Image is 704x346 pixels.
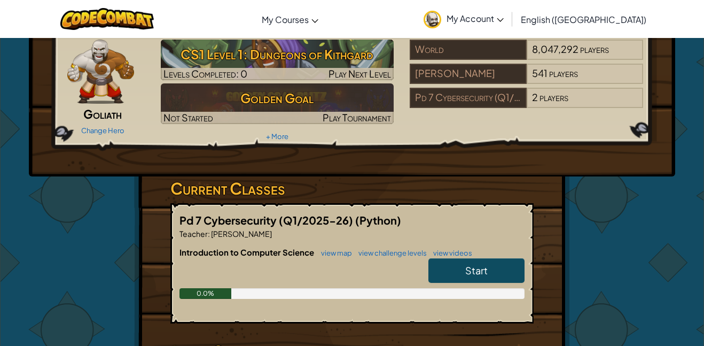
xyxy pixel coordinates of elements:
a: + More [266,132,288,141]
a: [PERSON_NAME]541players [410,74,643,86]
div: [PERSON_NAME] [410,64,526,84]
img: CodeCombat logo [60,8,154,30]
img: avatar [424,11,441,28]
span: Start [465,264,488,276]
span: Levels Completed: 0 [163,67,247,80]
a: English ([GEOGRAPHIC_DATA]) [515,5,652,34]
span: Not Started [163,111,213,124]
span: Pd 7 Cybersecurity (Q1/2025-26) [179,213,355,227]
span: Play Tournament [323,111,391,124]
a: view videos [428,249,472,257]
span: [PERSON_NAME] [210,229,272,239]
span: Play Next Level [328,67,391,80]
h3: Current Classes [170,176,534,201]
a: Play Next Level [161,40,394,80]
a: view map [316,249,352,257]
img: goliath-pose.png [67,40,134,104]
div: Pd 7 Cybersecurity (Q1/2025-26) [410,88,526,108]
span: English ([GEOGRAPHIC_DATA]) [521,14,646,25]
span: Introduction to Computer Science [179,247,316,257]
span: Goliath [83,106,122,121]
h3: Golden Goal [161,86,394,110]
h3: CS1 Level 1: Dungeons of Kithgard [161,42,394,66]
a: Golden GoalNot StartedPlay Tournament [161,83,394,124]
span: (Python) [355,213,401,227]
span: Teacher [179,229,208,239]
a: Pd 7 Cybersecurity (Q1/2025-26)2players [410,98,643,110]
div: World [410,40,526,60]
span: 2 [532,91,538,103]
span: players [539,91,568,103]
span: 8,047,292 [532,43,578,55]
a: My Courses [256,5,324,34]
span: players [580,43,609,55]
a: Change Hero [81,126,124,135]
span: players [549,67,578,79]
a: World8,047,292players [410,50,643,62]
span: 541 [532,67,547,79]
span: My Courses [262,14,309,25]
a: view challenge levels [353,249,427,257]
a: My Account [418,2,509,36]
img: CS1 Level 1: Dungeons of Kithgard [161,40,394,80]
span: : [208,229,210,239]
img: Golden Goal [161,83,394,124]
div: 0.0% [179,288,231,299]
span: My Account [447,13,504,24]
